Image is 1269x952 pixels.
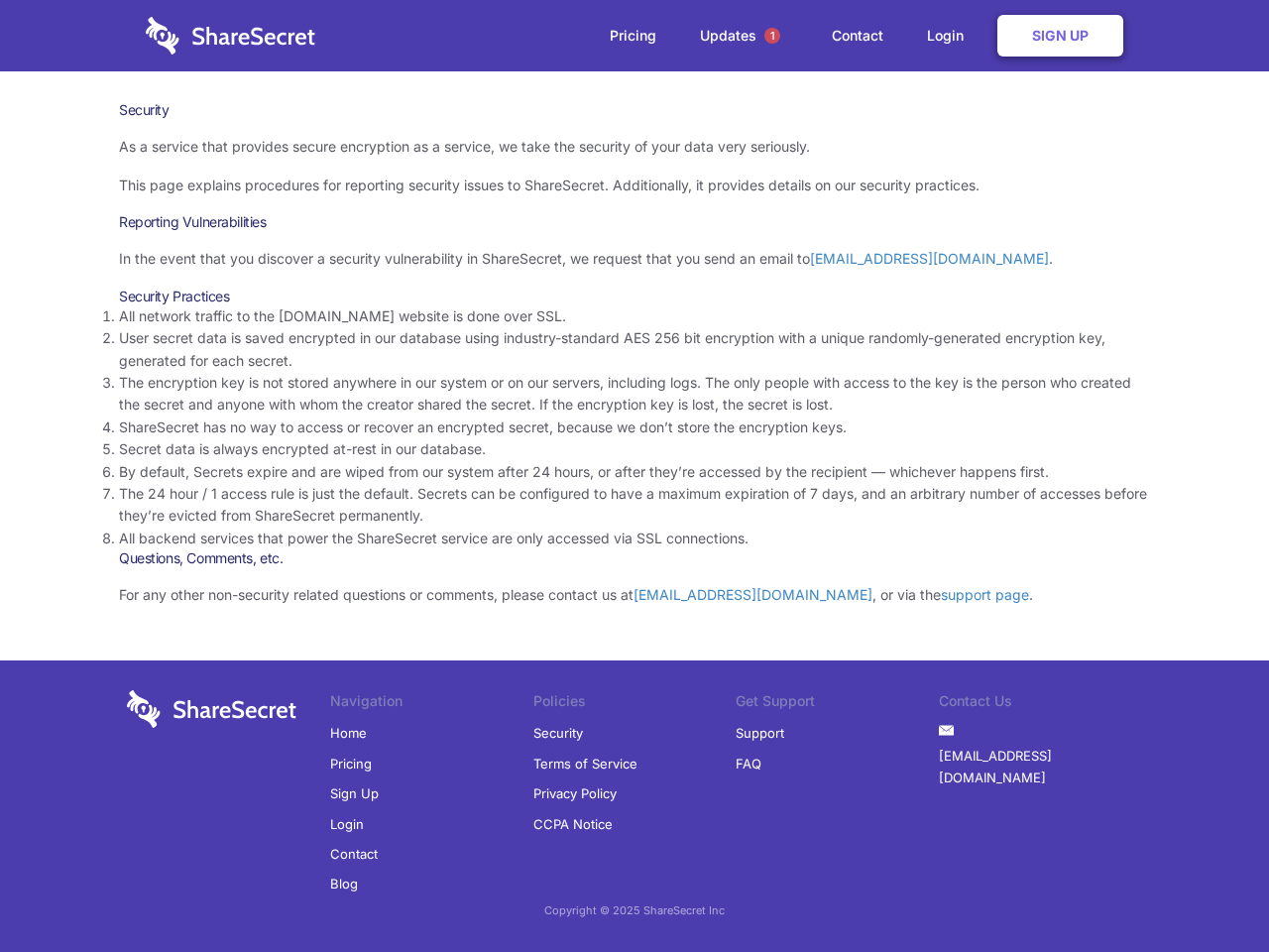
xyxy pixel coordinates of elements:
[119,528,1150,549] li: All backend services that power the ShareSecret service are only accessed via SSL connections.
[330,839,378,869] a: Contact
[736,690,939,718] li: Get Support
[997,15,1123,57] a: Sign Up
[634,586,872,603] a: [EMAIL_ADDRESS][DOMAIN_NAME]
[330,749,372,778] a: Pricing
[119,101,1150,119] h1: Security
[812,5,903,66] a: Contact
[330,718,367,748] a: Home
[330,690,533,718] li: Navigation
[119,372,1150,416] li: The encryption key is not stored anywhere in our system or on our servers, including logs. The on...
[119,327,1150,372] li: User secret data is saved encrypted in our database using industry-standard AES 256 bit encryptio...
[119,461,1150,483] li: By default, Secrets expire and are wiped from our system after 24 hours, or after they’re accesse...
[907,5,993,66] a: Login
[939,690,1142,718] li: Contact Us
[533,718,583,748] a: Security
[533,690,737,718] li: Policies
[764,28,780,44] span: 1
[127,690,296,728] img: logo-wordmark-white-trans-d4663122ce5f474addd5e946df7df03e33cb6a1c49d2221995e7729f52c070b2.svg
[119,483,1150,528] li: The 24 hour / 1 access rule is just the default. Secrets can be configured to have a maximum expi...
[533,778,617,808] a: Privacy Policy
[119,288,1150,305] h3: Security Practices
[939,741,1142,793] a: [EMAIL_ADDRESS][DOMAIN_NAME]
[330,869,358,898] a: Blog
[736,718,784,748] a: Support
[533,809,613,839] a: CCPA Notice
[941,586,1029,603] a: support page
[330,809,364,839] a: Login
[590,5,676,66] a: Pricing
[736,749,761,778] a: FAQ
[810,250,1049,267] a: [EMAIL_ADDRESS][DOMAIN_NAME]
[119,549,1150,567] h3: Questions, Comments, etc.
[146,17,315,55] img: logo-wordmark-white-trans-d4663122ce5f474addd5e946df7df03e33cb6a1c49d2221995e7729f52c070b2.svg
[119,584,1150,606] p: For any other non-security related questions or comments, please contact us at , or via the .
[119,248,1150,270] p: In the event that you discover a security vulnerability in ShareSecret, we request that you send ...
[119,305,1150,327] li: All network traffic to the [DOMAIN_NAME] website is done over SSL.
[119,416,1150,438] li: ShareSecret has no way to access or recover an encrypted secret, because we don’t store the encry...
[533,749,637,778] a: Terms of Service
[330,778,379,808] a: Sign Up
[119,213,1150,231] h3: Reporting Vulnerabilities
[119,136,1150,158] p: As a service that provides secure encryption as a service, we take the security of your data very...
[119,175,1150,196] p: This page explains procedures for reporting security issues to ShareSecret. Additionally, it prov...
[119,438,1150,460] li: Secret data is always encrypted at-rest in our database.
